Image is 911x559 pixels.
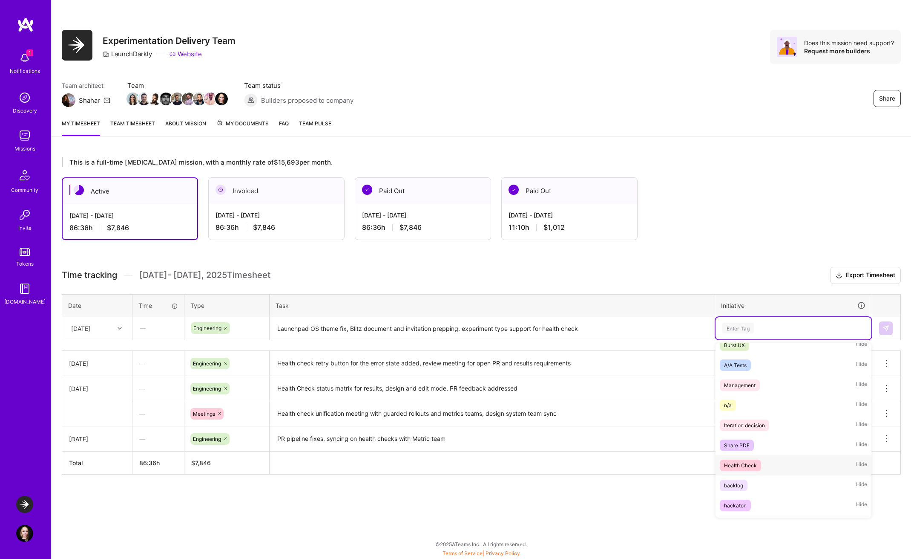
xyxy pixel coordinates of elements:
[193,93,206,105] img: Team Member Avatar
[724,361,747,370] div: A/A Tests
[509,223,630,232] div: 11:10 h
[724,421,765,430] div: Iteration decision
[63,178,197,204] div: Active
[138,93,150,105] img: Team Member Avatar
[299,119,331,136] a: Team Pulse
[204,93,217,105] img: Team Member Avatar
[209,178,344,204] div: Invoiced
[107,223,129,232] span: $7,846
[14,496,35,513] a: LaunchDarkly: Experimentation Delivery Team
[724,441,750,450] div: Share PDF
[253,223,275,232] span: $7,846
[486,550,520,556] a: Privacy Policy
[16,49,33,67] img: bell
[132,377,184,400] div: —
[51,533,911,555] div: © 2025 ATeams Inc., All rights reserved.
[132,352,184,375] div: —
[138,301,178,310] div: Time
[879,94,895,103] span: Share
[62,30,92,61] img: Company Logo
[103,49,152,58] div: LaunchDarkly
[804,47,894,55] div: Request more builders
[127,81,227,90] span: Team
[270,377,714,400] textarea: Health Check status matrix for results, design and edit mode, PR feedback addressed
[183,92,194,106] a: Team Member Avatar
[103,51,109,58] i: icon CompanyGray
[132,428,184,450] div: —
[856,480,867,491] span: Hide
[16,89,33,106] img: discovery
[724,381,756,390] div: Management
[509,185,519,195] img: Paid Out
[362,211,484,220] div: [DATE] - [DATE]
[14,165,35,185] img: Community
[149,92,161,106] a: Team Member Avatar
[74,185,84,195] img: Active
[126,93,139,105] img: Team Member Avatar
[69,384,125,393] div: [DATE]
[270,294,715,316] th: Task
[270,317,714,340] textarea: Launchpad OS theme fix, Blitz document and invitation prepping, experiment type support for healt...
[103,35,236,46] h3: Experimentation Delivery Team
[244,81,353,90] span: Team status
[874,90,901,107] button: Share
[299,120,331,127] span: Team Pulse
[399,223,422,232] span: $7,846
[69,211,190,220] div: [DATE] - [DATE]
[194,92,205,106] a: Team Member Avatar
[169,49,202,58] a: Website
[270,402,714,426] textarea: Health check unification meeting with guarded rollouts and metrics teams, design system team sync
[856,379,867,391] span: Hide
[216,223,337,232] div: 86:36 h
[14,525,35,542] a: User Avatar
[62,81,110,90] span: Team architect
[216,185,226,195] img: Invoiced
[270,352,714,375] textarea: Health check retry button for the error state added, review meeting for open PR and results requi...
[138,92,149,106] a: Team Member Avatar
[193,360,221,367] span: Engineering
[16,280,33,297] img: guide book
[856,400,867,411] span: Hide
[509,211,630,220] div: [DATE] - [DATE]
[804,39,894,47] div: Does this mission need support?
[62,452,132,475] th: Total
[856,500,867,511] span: Hide
[182,93,195,105] img: Team Member Avatar
[161,92,172,106] a: Team Member Avatar
[724,501,747,510] div: hackaton
[193,325,221,331] span: Engineering
[830,267,901,284] button: Export Timesheet
[79,96,100,105] div: Shahar
[165,119,206,136] a: About Mission
[13,106,37,115] div: Discovery
[69,359,125,368] div: [DATE]
[362,223,484,232] div: 86:36 h
[62,157,836,167] div: This is a full-time [MEDICAL_DATA] mission, with a monthly rate of $15,693 per month.
[103,97,110,104] i: icon Mail
[62,93,75,107] img: Team Architect
[836,271,842,280] i: icon Download
[132,452,184,475] th: 86:36h
[502,178,637,204] div: Paid Out
[270,427,714,451] textarea: PR pipeline fixes, syncing on health checks with Metric team
[132,403,184,425] div: —
[856,440,867,451] span: Hide
[261,96,353,105] span: Builders proposed to company
[193,436,221,442] span: Engineering
[244,93,258,107] img: Builders proposed to company
[171,93,184,105] img: Team Member Avatar
[856,420,867,431] span: Hide
[724,481,743,490] div: backlog
[133,317,184,339] div: —
[62,294,132,316] th: Date
[724,341,745,350] div: Burst UX
[69,223,190,232] div: 86:36 h
[362,185,372,195] img: Paid Out
[777,37,797,57] img: Avatar
[193,411,215,417] span: Meetings
[118,326,122,330] i: icon Chevron
[149,93,161,105] img: Team Member Avatar
[110,119,155,136] a: Team timesheet
[724,461,757,470] div: Health Check
[722,321,754,335] div: Enter Tag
